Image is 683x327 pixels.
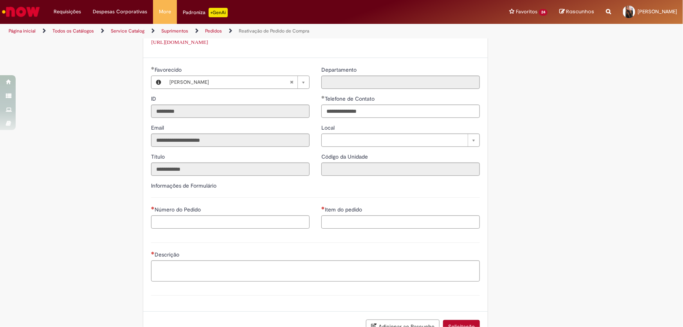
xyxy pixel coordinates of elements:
span: 24 [539,9,548,16]
a: Suprimentos [161,28,188,34]
span: Necessários [151,206,155,210]
label: Somente leitura - Email [151,124,166,132]
span: Somente leitura - Departamento [321,66,358,73]
ul: Trilhas de página [6,24,449,38]
span: Item do pedido [325,206,364,213]
a: Reativação de Pedido de Compra [239,28,309,34]
input: Código da Unidade [321,163,480,176]
p: +GenAi [209,8,228,17]
span: Obrigatório Preenchido [321,96,325,99]
span: Necessários - Favorecido [155,66,183,73]
span: Obrigatório Preenchido [151,67,155,70]
span: Número do Pedido [155,206,202,213]
a: Página inicial [9,28,36,34]
span: Requisições [54,8,81,16]
label: Somente leitura - Departamento [321,66,358,74]
span: [PERSON_NAME] [638,8,677,15]
span: Despesas Corporativas [93,8,147,16]
span: Local [321,124,336,131]
input: Email [151,134,310,147]
a: Rascunhos [559,8,594,16]
span: Telefone de Contato [325,95,376,102]
span: [PERSON_NAME] [169,76,290,89]
label: Somente leitura - Código da Unidade [321,153,369,161]
span: Descrição [155,251,181,258]
a: [PERSON_NAME]Limpar campo Favorecido [166,76,309,89]
a: Limpar campo Local [321,134,480,147]
input: Número do Pedido [151,215,310,229]
a: Service Catalog [111,28,144,34]
textarea: Descrição [151,260,480,282]
input: Departamento [321,76,480,89]
a: Todos os Catálogos [52,28,94,34]
span: Somente leitura - ID [151,95,158,102]
label: Somente leitura - ID [151,95,158,103]
button: Favorecido, Visualizar este registro Michele Vilarino Ribeiro [151,76,166,89]
abbr: Limpar campo Favorecido [286,76,297,89]
input: Item do pedido [321,215,480,229]
img: ServiceNow [1,4,41,20]
span: Rascunhos [566,8,594,15]
a: Pedidos [205,28,222,34]
span: Necessários [321,206,325,210]
input: Telefone de Contato [321,105,480,118]
span: More [159,8,171,16]
label: Informações de Formulário [151,182,216,189]
span: Favoritos [516,8,537,16]
a: [URL][DOMAIN_NAME] [151,39,208,45]
input: Título [151,163,310,176]
input: ID [151,105,310,118]
div: Padroniza [183,8,228,17]
label: Somente leitura - Título [151,153,166,161]
span: Necessários [151,251,155,255]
